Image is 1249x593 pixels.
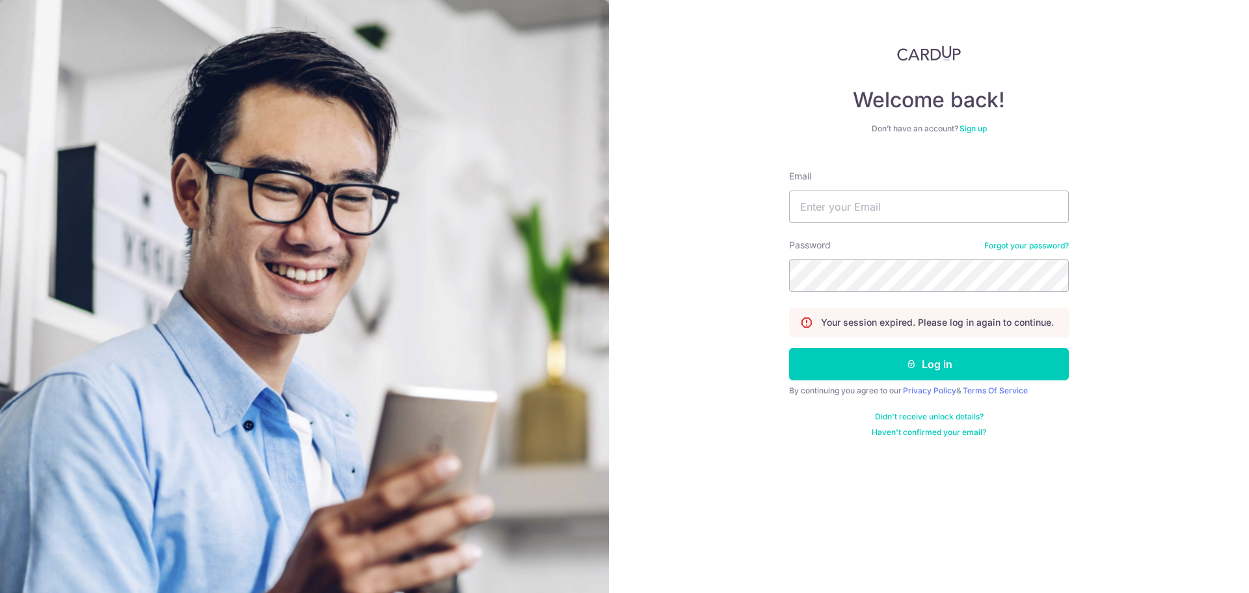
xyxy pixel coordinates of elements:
h4: Welcome back! [789,87,1069,113]
a: Haven't confirmed your email? [872,427,986,438]
a: Sign up [960,124,987,133]
a: Privacy Policy [903,386,956,395]
div: By continuing you agree to our & [789,386,1069,396]
div: Don’t have an account? [789,124,1069,134]
a: Terms Of Service [963,386,1028,395]
a: Forgot your password? [984,241,1069,251]
input: Enter your Email [789,191,1069,223]
label: Password [789,239,831,252]
button: Log in [789,348,1069,380]
img: CardUp Logo [897,46,961,61]
a: Didn't receive unlock details? [875,412,984,422]
label: Email [789,170,811,183]
p: Your session expired. Please log in again to continue. [821,316,1054,329]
